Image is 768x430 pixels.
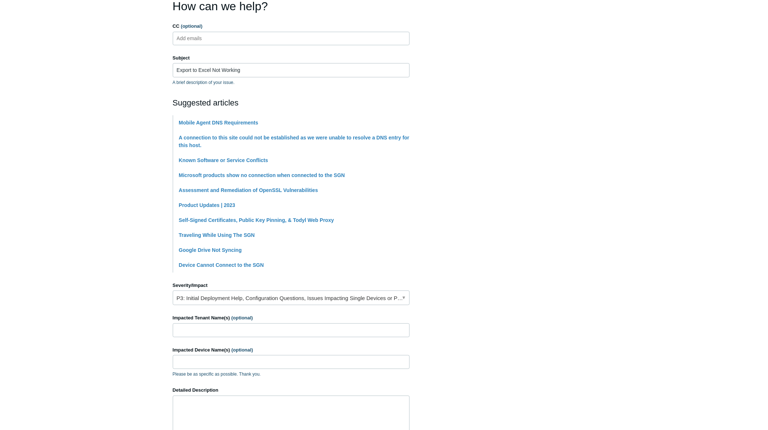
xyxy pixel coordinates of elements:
[231,347,253,353] span: (optional)
[173,97,410,109] h2: Suggested articles
[173,371,410,377] p: Please be as specific as possible. Thank you.
[181,23,202,29] span: (optional)
[173,54,410,62] label: Subject
[179,157,268,163] a: Known Software or Service Conflicts
[173,291,410,305] a: P3: Initial Deployment Help, Configuration Questions, Issues Impacting Single Devices or Past Out...
[173,282,410,289] label: Severity/Impact
[179,120,258,126] a: Mobile Agent DNS Requirements
[173,79,410,86] p: A brief description of your issue.
[179,172,345,178] a: Microsoft products show no connection when connected to the SGN
[179,187,318,193] a: Assessment and Remediation of OpenSSL Vulnerabilities
[174,33,218,44] input: Add emails
[179,262,264,268] a: Device Cannot Connect to the SGN
[179,247,242,253] a: Google Drive Not Syncing
[173,314,410,322] label: Impacted Tenant Name(s)
[179,217,334,223] a: Self-Signed Certificates, Public Key Pinning, & Todyl Web Proxy
[173,387,410,394] label: Detailed Description
[231,315,253,320] span: (optional)
[179,232,255,238] a: Traveling While Using The SGN
[179,135,410,148] a: A connection to this site could not be established as we were unable to resolve a DNS entry for t...
[173,346,410,354] label: Impacted Device Name(s)
[179,202,235,208] a: Product Updates | 2023
[173,23,410,30] label: CC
